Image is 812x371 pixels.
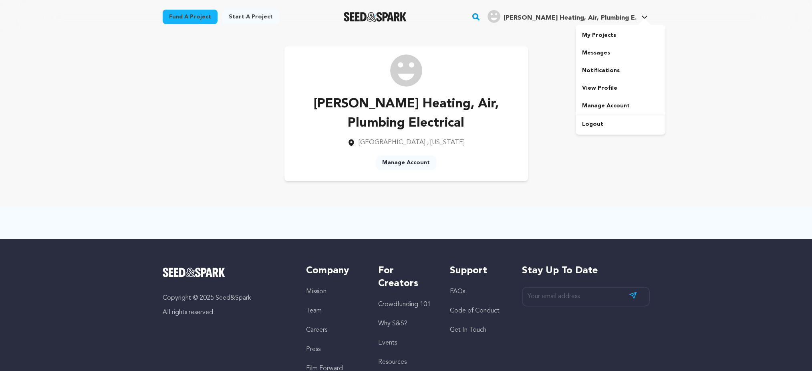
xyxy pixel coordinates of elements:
[576,115,665,133] a: Logout
[344,12,407,22] img: Seed&Spark Logo Dark Mode
[522,264,650,277] h5: Stay up to date
[163,268,226,277] img: Seed&Spark Logo
[378,264,434,290] h5: For Creators
[486,8,649,25] span: Brown's Heating, Air, Plumbing E.'s Profile
[344,12,407,22] a: Seed&Spark Homepage
[450,327,486,333] a: Get In Touch
[378,321,407,327] a: Why S&S?
[488,10,637,23] div: Brown's Heating, Air, Plumbing E.'s Profile
[306,308,322,314] a: Team
[450,308,500,314] a: Code of Conduct
[376,155,436,170] a: Manage Account
[576,62,665,79] a: Notifications
[163,10,218,24] a: Fund a project
[488,10,500,23] img: user.png
[297,95,515,133] p: [PERSON_NAME] Heating, Air, Plumbing Electrical
[306,288,326,295] a: Mission
[378,340,397,346] a: Events
[576,97,665,115] a: Manage Account
[306,327,327,333] a: Careers
[163,308,290,317] p: All rights reserved
[390,54,422,87] img: /img/default-images/user/medium/user.png image
[576,26,665,44] a: My Projects
[163,268,290,277] a: Seed&Spark Homepage
[504,15,637,21] span: [PERSON_NAME] Heating, Air, Plumbing E.
[450,288,465,295] a: FAQs
[306,264,362,277] h5: Company
[486,8,649,23] a: Brown's Heating, Air, Plumbing E.'s Profile
[450,264,506,277] h5: Support
[378,359,407,365] a: Resources
[163,293,290,303] p: Copyright © 2025 Seed&Spark
[222,10,279,24] a: Start a project
[359,139,425,146] span: [GEOGRAPHIC_DATA]
[576,44,665,62] a: Messages
[306,346,320,353] a: Press
[522,287,650,306] input: Your email address
[427,139,465,146] span: , [US_STATE]
[576,79,665,97] a: View Profile
[378,301,431,308] a: Crowdfunding 101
